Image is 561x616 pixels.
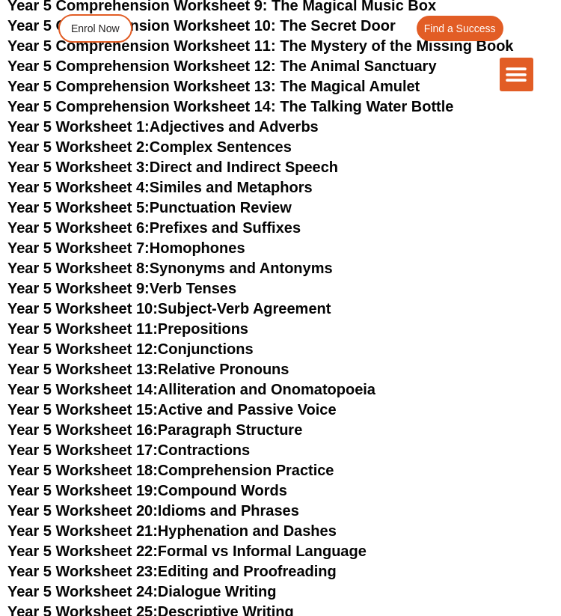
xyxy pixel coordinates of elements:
span: Year 5 Worksheet 14: [7,381,158,397]
span: Year 5 Worksheet 24: [7,583,158,600]
span: Year 5 Worksheet 11: [7,320,158,337]
span: Year 5 Worksheet 5: [7,199,150,216]
span: Year 5 Worksheet 23: [7,563,158,579]
a: Year 5 Worksheet 18:Comprehension Practice [7,462,334,478]
span: Year 5 Worksheet 18: [7,462,158,478]
span: Year 5 Worksheet 21: [7,522,158,539]
span: Year 5 Worksheet 7: [7,240,150,256]
a: Year 5 Worksheet 19:Compound Words [7,482,287,498]
div: 聊天小组件 [304,447,561,616]
a: Year 5 Comprehension Worksheet 14: The Talking Water Bottle [7,98,453,115]
span: Year 5 Worksheet 3: [7,159,150,175]
a: Year 5 Worksheet 15:Active and Passive Voice [7,401,337,418]
span: Year 5 Worksheet 9: [7,280,150,296]
span: Year 5 Worksheet 16: [7,421,158,438]
a: Year 5 Worksheet 23:Editing and Proofreading [7,563,337,579]
div: Menu Toggle [500,58,533,91]
span: Year 5 Worksheet 15: [7,401,158,418]
a: Year 5 Worksheet 17:Contractions [7,442,250,458]
a: Year 5 Worksheet 4:Similes and Metaphors [7,179,313,195]
span: Year 5 Worksheet 19: [7,482,158,498]
span: Year 5 Worksheet 22: [7,543,158,559]
a: Year 5 Worksheet 16:Paragraph Structure [7,421,302,438]
span: Year 5 Worksheet 20: [7,502,158,519]
a: Year 5 Worksheet 11:Prepositions [7,320,248,337]
iframe: Chat Widget [304,447,561,616]
a: Year 5 Worksheet 12:Conjunctions [7,341,254,357]
a: Year 5 Worksheet 5:Punctuation Review [7,199,292,216]
a: Year 5 Worksheet 2:Complex Sentences [7,138,292,155]
span: Year 5 Worksheet 8: [7,260,150,276]
span: Find a Success [423,23,495,34]
a: Year 5 Worksheet 6:Prefixes and Suffixes [7,219,301,236]
a: Year 5 Worksheet 10:Subject-Verb Agreement [7,300,331,317]
a: Find a Success [416,16,503,41]
a: Year 5 Worksheet 8:Synonyms and Antonyms [7,260,333,276]
span: Year 5 Worksheet 1: [7,118,150,135]
a: Year 5 Worksheet 20:Idioms and Phrases [7,502,299,519]
a: Enrol Now [58,14,132,43]
span: Year 5 Worksheet 2: [7,138,150,155]
a: Year 5 Worksheet 13:Relative Pronouns [7,361,289,377]
a: Year 5 Worksheet 1:Adjectives and Adverbs [7,118,319,135]
a: Year 5 Worksheet 3:Direct and Indirect Speech [7,159,338,175]
span: Year 5 Worksheet 6: [7,219,150,236]
span: Year 5 Worksheet 17: [7,442,158,458]
span: Year 5 Worksheet 13: [7,361,158,377]
a: Year 5 Worksheet 22:Formal vs Informal Language [7,543,367,559]
a: Year 5 Worksheet 9:Verb Tenses [7,280,236,296]
span: Year 5 Worksheet 10: [7,300,158,317]
span: Enrol Now [71,23,120,34]
a: Year 5 Worksheet 21:Hyphenation and Dashes [7,522,337,539]
span: Year 5 Worksheet 4: [7,179,150,195]
a: Year 5 Worksheet 7:Homophones [7,240,245,256]
a: Year 5 Worksheet 14:Alliteration and Onomatopoeia [7,381,375,397]
a: Year 5 Worksheet 24:Dialogue Writing [7,583,276,600]
span: Year 5 Worksheet 12: [7,341,158,357]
